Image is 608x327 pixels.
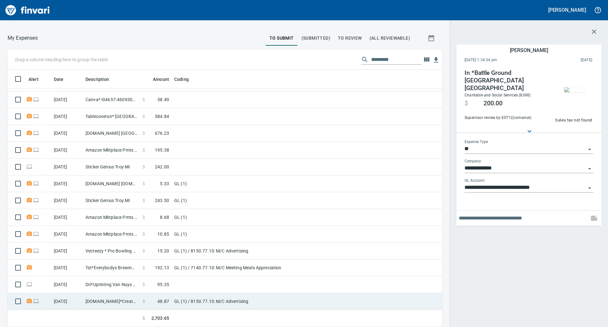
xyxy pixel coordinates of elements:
[142,231,145,237] span: $
[15,56,108,63] p: Drag a column heading here to group the table
[83,209,140,226] td: Amazon Mktplace Pmts [DOMAIN_NAME][URL] WA
[465,160,481,163] label: Company
[85,75,109,83] span: Description
[33,131,39,135] span: Online transaction
[172,209,330,226] td: GL (1)
[484,100,503,107] span: 200.00
[83,159,140,175] td: Sticker Genius Troy MI
[51,175,83,192] td: [DATE]
[370,34,410,42] span: (All Reviewable)
[539,57,592,63] span: [DATE]
[83,142,140,159] td: Amazon Mktplace Pmts [DOMAIN_NAME][URL] WA
[142,265,145,271] span: $
[33,249,39,253] span: Online transaction
[172,293,330,310] td: GL (1) / 8150.77.10: M/C Advertising
[585,145,594,154] button: Open
[174,75,197,83] span: Coding
[83,108,140,125] td: Tablecoversn* [GEOGRAPHIC_DATA] [GEOGRAPHIC_DATA]
[33,299,39,303] span: Online transaction
[155,265,169,271] span: 192.13
[83,276,140,293] td: Dri*Uprinting Van Nuys CA
[51,142,83,159] td: [DATE]
[26,299,33,303] span: Receipt Required
[51,243,83,259] td: [DATE]
[142,214,145,220] span: $
[4,3,51,18] img: Finvari
[151,315,169,322] span: 2,703.65
[142,298,145,304] span: $
[142,180,145,187] span: $
[83,125,140,142] td: [DOMAIN_NAME] [GEOGRAPHIC_DATA] [GEOGRAPHIC_DATA]
[33,148,39,152] span: Online transaction
[142,147,145,153] span: $
[83,192,140,209] td: Sticker Genius Troy MI
[172,243,330,259] td: GL (1) / 8150.77.10: M/C Advertising
[548,7,586,13] h5: [PERSON_NAME]
[465,93,530,97] span: Charitable and Social Services (8398)
[51,209,83,226] td: [DATE]
[301,34,330,42] span: (Submitted)
[510,47,548,54] h5: [PERSON_NAME]
[586,24,602,39] button: Close transaction
[586,211,602,226] span: This records your note into the expense
[26,282,33,286] span: Online transaction
[26,165,33,169] span: Online transaction
[33,181,39,186] span: Online transaction
[85,75,117,83] span: Description
[33,232,39,236] span: Online transaction
[54,75,72,83] span: Date
[465,100,468,107] span: $
[83,293,140,310] td: [DOMAIN_NAME]*CreatypeStudi [GEOGRAPHIC_DATA] [GEOGRAPHIC_DATA]
[26,131,33,135] span: Receipt Required
[155,147,169,153] span: 195.38
[8,34,38,42] p: My Expenses
[153,75,169,83] span: Amount
[26,265,33,270] span: Receipt Required
[142,96,145,103] span: $
[157,298,169,304] span: 48.87
[83,175,140,192] td: [DOMAIN_NAME] [DOMAIN_NAME][URL] WA
[51,91,83,108] td: [DATE]
[585,164,594,173] button: Open
[28,75,47,83] span: Alert
[155,197,169,204] span: 243.50
[142,130,145,136] span: $
[8,34,38,42] nav: breadcrumb
[83,91,140,108] td: Canva* I04657-46093087 [GEOGRAPHIC_DATA]
[547,5,588,15] button: [PERSON_NAME]
[26,97,33,101] span: Receipt Required
[83,259,140,276] td: Tst*Everybodys BrewinG Battle Ground [GEOGRAPHIC_DATA]
[465,140,488,144] label: Expense Type
[564,87,585,92] img: receipts%2Ftapani%2F2025-10-01%2FfwPF4OgXw0XVJRvOwhnyyi25FmH3__tCLHXTMlYiv05gZb7Xsr_body.jpg
[157,96,169,103] span: 58.49
[465,179,484,183] label: GL Account
[174,75,189,83] span: Coding
[172,175,330,192] td: GL (1)
[155,113,169,120] span: 584.84
[51,293,83,310] td: [DATE]
[155,164,169,170] span: 242.00
[51,192,83,209] td: [DATE]
[157,281,169,288] span: 95.35
[26,215,33,219] span: Receipt Required
[28,75,39,83] span: Alert
[160,180,169,187] span: 5.33
[465,57,539,63] span: [DATE] 1:34:34 pm
[26,114,33,118] span: Receipt Required
[142,248,145,254] span: $
[145,75,169,83] span: Amount
[554,115,593,125] button: Sales tax not found
[160,214,169,220] span: 8.68
[83,243,140,259] td: Vecteezy * Pro Bowling Green [GEOGRAPHIC_DATA]
[33,215,39,219] span: Online transaction
[338,34,362,42] span: To Review
[555,117,592,124] span: Sales tax not found
[172,192,330,209] td: GL (1)
[26,181,33,186] span: Receipt Required
[26,232,33,236] span: Receipt Required
[142,315,145,322] span: $
[51,226,83,243] td: [DATE]
[51,159,83,175] td: [DATE]
[142,164,145,170] span: $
